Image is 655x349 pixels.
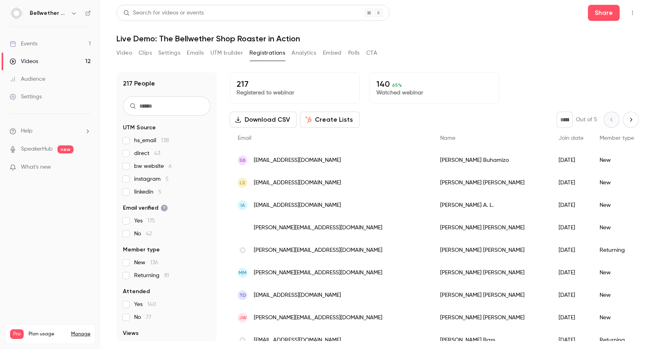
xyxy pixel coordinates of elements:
[239,157,246,164] span: SB
[10,93,42,101] div: Settings
[123,329,139,337] span: Views
[300,112,360,128] button: Create Lists
[254,246,382,255] span: [PERSON_NAME][EMAIL_ADDRESS][DOMAIN_NAME]
[592,239,642,261] div: Returning
[154,151,160,156] span: 43
[241,202,245,209] span: IA
[551,216,592,239] div: [DATE]
[134,300,156,308] span: Yes
[366,47,377,59] button: CTA
[134,188,161,196] span: linkedin
[254,224,382,232] span: [PERSON_NAME][EMAIL_ADDRESS][DOMAIN_NAME]
[254,156,341,165] span: [EMAIL_ADDRESS][DOMAIN_NAME]
[551,261,592,284] div: [DATE]
[592,284,642,306] div: New
[81,164,91,171] iframe: Noticeable Trigger
[123,79,155,88] h1: 217 People
[123,9,204,17] div: Search for videos or events
[134,137,169,145] span: hs_email
[432,216,551,239] div: [PERSON_NAME] [PERSON_NAME]
[237,79,353,89] p: 217
[150,260,158,265] span: 136
[158,189,161,195] span: 5
[10,329,24,339] span: Pro
[238,223,247,233] img: lovesongcoffee.com
[551,171,592,194] div: [DATE]
[432,261,551,284] div: [PERSON_NAME] [PERSON_NAME]
[254,201,341,210] span: [EMAIL_ADDRESS][DOMAIN_NAME]
[116,47,132,59] button: Video
[292,47,316,59] button: Analytics
[249,47,285,59] button: Registrations
[147,302,156,307] span: 140
[254,269,382,277] span: [PERSON_NAME][EMAIL_ADDRESS][DOMAIN_NAME]
[551,284,592,306] div: [DATE]
[432,171,551,194] div: [PERSON_NAME] [PERSON_NAME]
[164,273,169,278] span: 81
[254,314,382,322] span: [PERSON_NAME][EMAIL_ADDRESS][DOMAIN_NAME]
[432,306,551,329] div: [PERSON_NAME] [PERSON_NAME]
[551,239,592,261] div: [DATE]
[600,135,634,141] span: Member type
[21,163,51,171] span: What's new
[29,331,66,337] span: Plan usage
[210,47,243,59] button: UTM builder
[592,306,642,329] div: New
[239,314,247,321] span: JW
[158,47,180,59] button: Settings
[588,5,620,21] button: Share
[10,127,91,135] li: help-dropdown-opener
[254,291,341,300] span: [EMAIL_ADDRESS][DOMAIN_NAME]
[238,135,251,141] span: Email
[116,34,639,43] h1: Live Demo: The Bellwether Shop Roaster in Action
[134,259,158,267] span: New
[187,47,204,59] button: Emails
[551,194,592,216] div: [DATE]
[592,171,642,194] div: New
[240,179,245,186] span: LS
[30,9,67,17] h6: Bellwether Coffee
[238,245,247,255] img: bellwethercoffee.com
[21,145,53,153] a: SpeakerHub
[576,116,597,124] p: Out of 5
[147,218,155,224] span: 175
[134,162,172,170] span: bw website
[440,135,455,141] span: Name
[165,176,169,182] span: 5
[432,194,551,216] div: [PERSON_NAME] A. L.
[592,261,642,284] div: New
[592,216,642,239] div: New
[254,336,341,345] span: [EMAIL_ADDRESS][DOMAIN_NAME]
[139,47,152,59] button: Clips
[230,112,297,128] button: Download CSV
[134,149,160,157] span: direct
[10,75,45,83] div: Audience
[551,149,592,171] div: [DATE]
[123,124,156,132] span: UTM Source
[432,239,551,261] div: [PERSON_NAME] [PERSON_NAME]
[169,163,172,169] span: 6
[71,331,90,337] a: Manage
[161,138,169,143] span: 138
[432,149,551,171] div: [PERSON_NAME] Buhamizo
[123,288,150,296] span: Attended
[134,271,169,280] span: Returning
[376,79,493,89] p: 140
[592,149,642,171] div: New
[10,40,37,48] div: Events
[239,292,246,299] span: TD
[237,89,353,97] p: Registered to webinar
[134,313,151,321] span: No
[57,145,73,153] span: new
[626,6,639,19] button: Top Bar Actions
[254,179,341,187] span: [EMAIL_ADDRESS][DOMAIN_NAME]
[134,217,155,225] span: Yes
[348,47,360,59] button: Polls
[559,135,584,141] span: Join date
[134,175,169,183] span: instagram
[134,230,152,238] span: No
[376,89,493,97] p: Watched webinar
[123,204,168,212] span: Email verified
[10,57,38,65] div: Videos
[592,194,642,216] div: New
